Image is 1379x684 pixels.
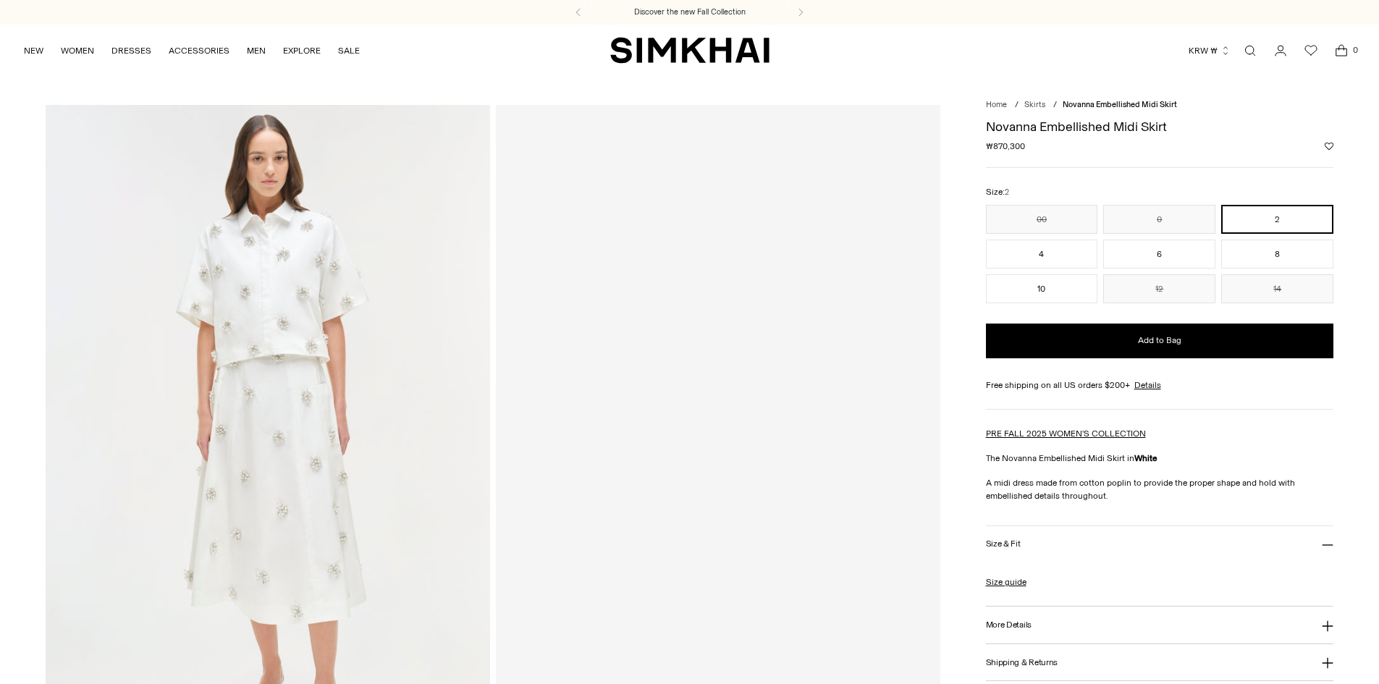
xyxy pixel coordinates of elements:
[1134,379,1161,392] a: Details
[1327,36,1356,65] a: Open cart modal
[986,379,1334,392] div: Free shipping on all US orders $200+
[986,658,1058,667] h3: Shipping & Returns
[169,35,229,67] a: ACCESSORIES
[1024,100,1045,109] a: Skirts
[986,99,1334,111] nav: breadcrumbs
[986,428,1146,439] a: PRE FALL 2025 WOMEN'S COLLECTION
[634,7,746,18] a: Discover the new Fall Collection
[1221,274,1333,303] button: 14
[1221,205,1333,234] button: 2
[986,324,1334,358] button: Add to Bag
[986,452,1334,465] p: The Novanna Embellished Midi Skirt in
[986,120,1334,133] h1: Novanna Embellished Midi Skirt
[986,274,1098,303] button: 10
[1296,36,1325,65] a: Wishlist
[986,205,1098,234] button: 00
[1134,453,1157,463] strong: White
[1236,36,1265,65] a: Open search modal
[986,240,1098,269] button: 4
[61,35,94,67] a: WOMEN
[986,607,1334,643] button: More Details
[610,36,769,64] a: SIMKHAI
[986,575,1026,588] a: Size guide
[986,539,1021,549] h3: Size & Fit
[986,644,1334,681] button: Shipping & Returns
[1189,35,1231,67] button: KRW ₩
[1138,334,1181,347] span: Add to Bag
[986,620,1032,630] h3: More Details
[283,35,321,67] a: EXPLORE
[1103,240,1215,269] button: 6
[986,526,1334,563] button: Size & Fit
[1266,36,1295,65] a: Go to the account page
[986,100,1007,109] a: Home
[24,35,43,67] a: NEW
[1349,43,1362,56] span: 0
[1053,99,1057,111] div: /
[1103,205,1215,234] button: 0
[1063,100,1177,109] span: Novanna Embellished Midi Skirt
[1015,99,1019,111] div: /
[1005,187,1009,197] span: 2
[986,140,1025,153] span: ₩870,300
[1103,274,1215,303] button: 12
[338,35,360,67] a: SALE
[247,35,266,67] a: MEN
[986,185,1009,199] label: Size:
[111,35,151,67] a: DRESSES
[1221,240,1333,269] button: 8
[986,476,1334,502] p: A midi dress made from cotton poplin to provide the proper shape and hold with embellished detail...
[1325,142,1333,151] button: Add to Wishlist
